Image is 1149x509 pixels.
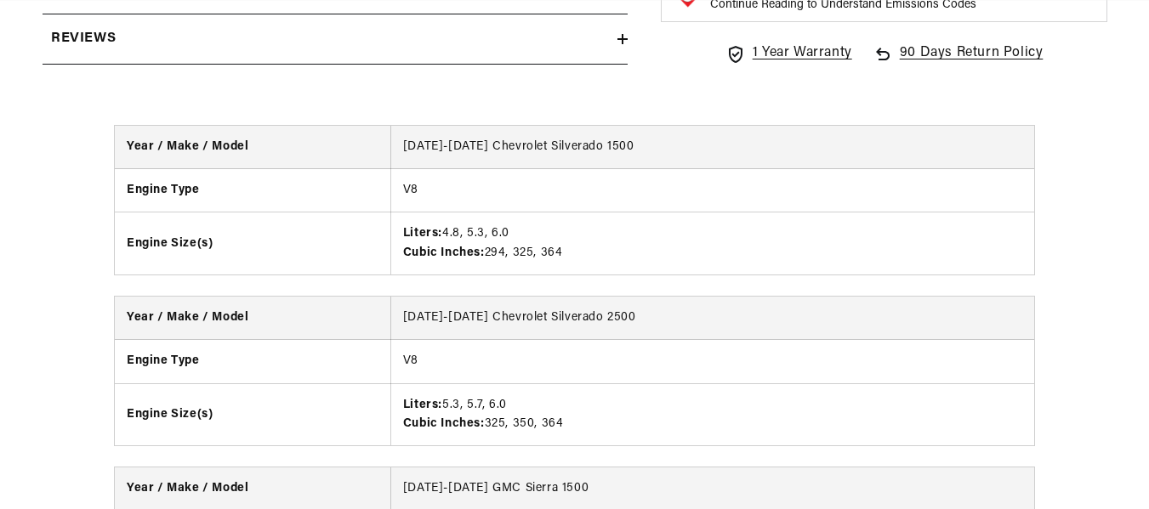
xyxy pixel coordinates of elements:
a: 1 Year Warranty [725,42,852,65]
summary: Reviews [43,14,628,64]
a: 90 Days Return Policy [873,42,1044,82]
strong: Cubic Inches: [403,417,485,430]
strong: Cubic Inches: [403,246,485,259]
strong: Liters: [403,399,442,411]
td: [DATE]-[DATE] Chevrolet Silverado 1500 [390,126,1034,169]
th: Year / Make / Model [115,297,390,340]
td: [DATE]-[DATE] Chevrolet Silverado 2500 [390,297,1034,340]
td: V8 [390,340,1034,383]
td: V8 [390,169,1034,212]
th: Engine Size(s) [115,212,390,274]
span: 1 Year Warranty [753,42,852,65]
h2: Reviews [51,28,116,50]
span: 90 Days Return Policy [900,42,1044,82]
td: 5.3, 5.7, 6.0 325, 350, 364 [390,383,1034,445]
th: Engine Type [115,340,390,383]
td: 4.8, 5.3, 6.0 294, 325, 364 [390,212,1034,274]
strong: Liters: [403,227,442,240]
th: Year / Make / Model [115,126,390,169]
th: Engine Size(s) [115,383,390,445]
th: Engine Type [115,169,390,212]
